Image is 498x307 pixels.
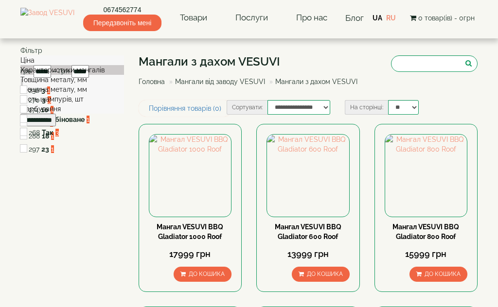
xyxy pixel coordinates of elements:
span: Передзвоніть мені [83,15,161,31]
a: 0674562774 [83,5,161,15]
span: До кошика [189,271,225,277]
label: Комбіноване [41,115,85,124]
a: Порівняння товарів (0) [139,100,231,117]
a: Мангал VESUVI BBQ Gladiator 600 Roof [275,223,341,240]
span: 297 [29,145,39,153]
a: RU [386,14,396,22]
span: 1 [51,145,54,153]
img: Завод VESUVI [20,8,74,28]
span: До кошика [425,271,461,277]
span: 1 [87,116,89,123]
label: 23 [41,144,49,154]
button: До кошика [174,267,231,282]
button: До кошика [409,267,467,282]
div: 17999 грн [149,248,232,260]
label: Сортувати: [227,100,267,115]
label: На сторінці: [345,100,388,115]
span: До кошика [307,271,343,277]
div: 15999 грн [385,248,468,260]
img: Мангал VESUVI BBQ Gladiator 1000 Roof [149,135,231,217]
button: До кошика [292,267,350,282]
a: Про нас [286,7,337,29]
div: Характеристики мангалів [20,65,124,75]
a: Послуги [226,7,278,29]
div: Ціна [20,55,124,65]
a: Блог [345,13,364,23]
a: Головна [139,78,165,85]
a: Мангал VESUVI BBQ Gladiator 800 Roof [392,223,459,240]
li: Мангали з дахом VESUVI [267,77,357,86]
div: Фільтр [20,46,124,55]
div: Товщина металу, мм [20,85,124,94]
img: Мангал VESUVI BBQ Gladiator 800 Roof [385,135,467,217]
div: 13999 грн [267,248,350,260]
span: 268 [29,129,40,136]
div: Фарбування [20,104,124,114]
img: Мангал VESUVI BBQ Gladiator 600 Roof [267,135,349,217]
div: Товщина металу, мм [20,75,124,85]
h1: Мангали з дахом VESUVI [139,55,365,68]
a: Мангал VESUVI BBQ Gladiator 1000 Roof [157,223,223,240]
span: 3 [55,129,59,136]
div: К-сть шампурів, шт [20,94,124,104]
a: Мангали від заводу VESUVI [175,78,265,85]
label: Так [42,128,53,137]
a: UA [373,14,382,22]
a: Товари [170,7,217,29]
button: 0 товар(ів) - 0грн [407,13,478,23]
span: 0 товар(ів) - 0грн [418,14,475,22]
